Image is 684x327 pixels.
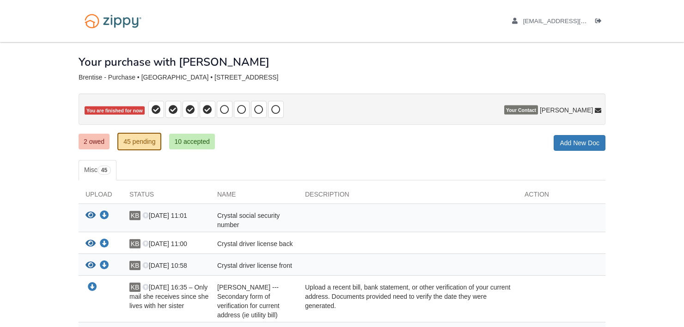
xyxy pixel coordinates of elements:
[79,56,269,68] h1: Your purchase with [PERSON_NAME]
[518,190,605,204] div: Action
[142,262,187,269] span: [DATE] 10:58
[88,284,97,291] a: Download Crystal Brentise --- Secondary form of verification for current address (ie utility bill)
[298,283,518,320] div: Upload a recent bill, bank statement, or other verification of your current address. Documents pr...
[540,105,593,115] span: [PERSON_NAME]
[85,261,96,271] button: View Crystal driver license front
[79,74,605,81] div: Brentise - Purchase • [GEOGRAPHIC_DATA] • [STREET_ADDRESS]
[217,212,280,228] span: Crystal social security number
[523,18,629,25] span: keeganbrentise@bellsouth.net
[595,18,605,27] a: Log out
[129,239,140,248] span: KB
[79,190,122,204] div: Upload
[122,190,210,204] div: Status
[217,240,293,247] span: Crystal driver license back
[79,134,110,149] a: 2 owed
[504,105,538,115] span: Your Contact
[79,9,147,33] img: Logo
[169,134,214,149] a: 10 accepted
[298,190,518,204] div: Description
[85,239,96,249] button: View Crystal driver license back
[129,211,140,220] span: KB
[100,262,109,270] a: Download Crystal driver license front
[217,262,292,269] span: Crystal driver license front
[129,261,140,270] span: KB
[85,106,145,115] span: You are finished for now
[210,190,298,204] div: Name
[554,135,605,151] a: Add New Doc
[85,211,96,221] button: View Crystal social security number
[142,212,187,219] span: [DATE] 11:01
[512,18,629,27] a: edit profile
[100,241,109,248] a: Download Crystal driver license back
[217,284,280,319] span: [PERSON_NAME] --- Secondary form of verification for current address (ie utility bill)
[129,283,140,292] span: KB
[129,284,208,309] span: [DATE] 16:35 – Only mail she receives since she lives with her sister
[79,160,116,180] a: Misc
[142,240,187,247] span: [DATE] 11:00
[100,212,109,220] a: Download Crystal social security number
[117,133,161,150] a: 45 pending
[98,166,111,175] span: 45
